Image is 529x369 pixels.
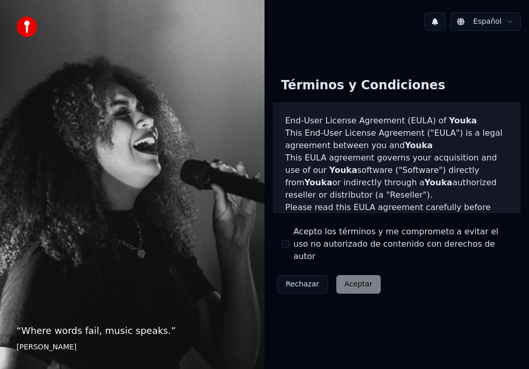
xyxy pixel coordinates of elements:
div: Términos y Condiciones [273,69,454,102]
p: This EULA agreement governs your acquisition and use of our software ("Software") directly from o... [285,152,508,201]
p: This End-User License Agreement ("EULA") is a legal agreement between you and [285,127,508,152]
span: Youka [449,116,477,125]
p: Please read this EULA agreement carefully before completing the installation process and using th... [285,201,508,263]
span: Youka [405,140,433,150]
label: Acepto los términos y me comprometo a evitar el uso no autorizado de contenido con derechos de autor [293,226,512,263]
img: youka [17,17,37,37]
span: Youka [304,178,332,187]
button: Rechazar [277,275,328,294]
span: Youka [330,165,357,175]
span: Youka [425,178,453,187]
p: “ Where words fail, music speaks. ” [17,324,248,338]
h3: End-User License Agreement (EULA) of [285,115,508,127]
footer: [PERSON_NAME] [17,342,248,352]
